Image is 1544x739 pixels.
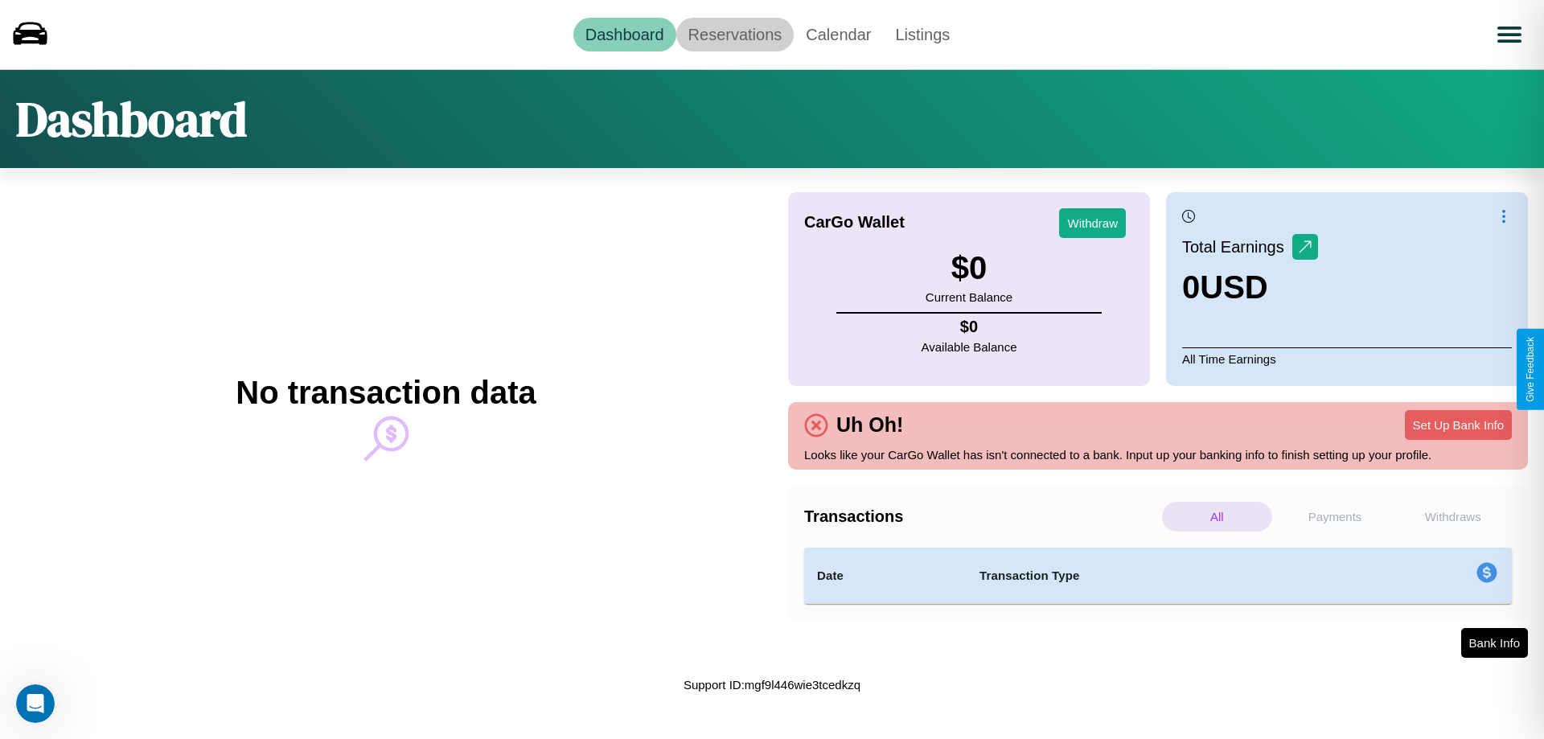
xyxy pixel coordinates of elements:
p: Support ID: mgf9l446wie3tcedkzq [684,674,860,696]
a: Calendar [794,18,883,51]
p: Withdraws [1398,502,1508,532]
h4: Transaction Type [979,566,1345,585]
iframe: Intercom live chat [16,684,55,723]
div: Give Feedback [1525,337,1536,402]
button: Set Up Bank Info [1405,410,1512,440]
p: Available Balance [922,336,1017,358]
h4: Transactions [804,507,1158,526]
table: simple table [804,548,1512,604]
p: Looks like your CarGo Wallet has isn't connected to a bank. Input up your banking info to finish ... [804,444,1512,466]
h4: Date [817,566,954,585]
h4: Uh Oh! [828,413,911,437]
a: Dashboard [573,18,676,51]
p: All [1162,502,1272,532]
h1: Dashboard [16,86,247,152]
p: Payments [1280,502,1390,532]
h4: CarGo Wallet [804,213,905,232]
a: Listings [883,18,962,51]
button: Open menu [1487,12,1532,57]
p: Total Earnings [1182,232,1292,261]
button: Withdraw [1059,208,1126,238]
h3: $ 0 [926,250,1012,286]
h3: 0 USD [1182,269,1318,306]
a: Reservations [676,18,795,51]
p: All Time Earnings [1182,347,1512,370]
h4: $ 0 [922,318,1017,336]
button: Bank Info [1461,628,1528,658]
p: Current Balance [926,286,1012,308]
h2: No transaction data [236,375,536,411]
